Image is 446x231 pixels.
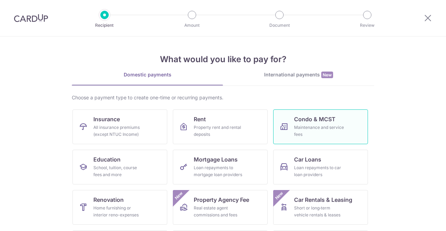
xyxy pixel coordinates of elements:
div: Short or long‑term vehicle rentals & leases [294,205,344,218]
a: EducationSchool, tuition, course fees and more [72,150,167,184]
div: Loan repayments to car loan providers [294,164,344,178]
div: Home furnishing or interior reno-expenses [93,205,144,218]
a: Car Rentals & LeasingShort or long‑term vehicle rentals & leasesNew [273,190,368,225]
a: Car LoansLoan repayments to car loan providers [273,150,368,184]
p: Recipient [79,22,130,29]
span: New [173,190,185,201]
span: New [321,72,333,78]
a: InsuranceAll insurance premiums (except NTUC Income) [72,109,167,144]
div: Domestic payments [72,71,223,78]
h4: What would you like to pay for? [72,53,374,66]
iframe: Opens a widget where you can find more information [401,210,439,228]
a: Mortgage LoansLoan repayments to mortgage loan providers [173,150,268,184]
span: Condo & MCST [294,115,336,123]
span: New [274,190,285,201]
span: Car Rentals & Leasing [294,196,352,204]
div: School, tuition, course fees and more [93,164,144,178]
a: RentProperty rent and rental deposits [173,109,268,144]
p: Document [254,22,305,29]
div: Choose a payment type to create one-time or recurring payments. [72,94,374,101]
span: Insurance [93,115,120,123]
span: Car Loans [294,155,321,164]
a: Property Agency FeeReal estate agent commissions and feesNew [173,190,268,225]
a: RenovationHome furnishing or interior reno-expenses [72,190,167,225]
img: CardUp [14,14,48,22]
p: Amount [166,22,218,29]
span: Rent [194,115,206,123]
div: International payments [223,71,374,79]
span: Renovation [93,196,124,204]
div: Property rent and rental deposits [194,124,244,138]
div: Maintenance and service fees [294,124,344,138]
span: Property Agency Fee [194,196,249,204]
p: Review [341,22,393,29]
div: All insurance premiums (except NTUC Income) [93,124,144,138]
div: Real estate agent commissions and fees [194,205,244,218]
div: Loan repayments to mortgage loan providers [194,164,244,178]
span: Mortgage Loans [194,155,238,164]
a: Condo & MCSTMaintenance and service fees [273,109,368,144]
span: Education [93,155,121,164]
